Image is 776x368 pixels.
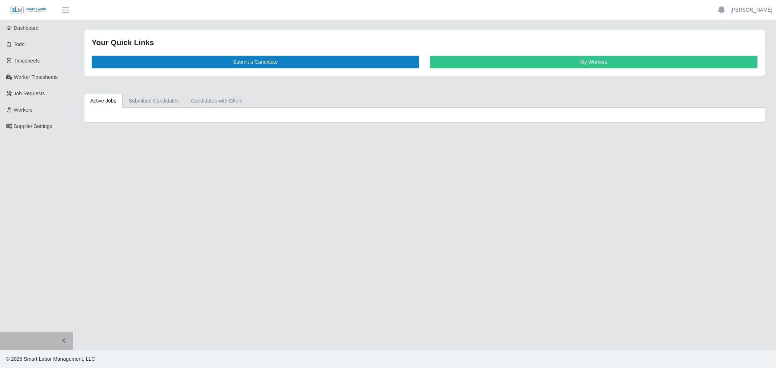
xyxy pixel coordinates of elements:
div: Your Quick Links [92,37,757,48]
span: Timesheets [14,58,40,64]
a: My Workers [430,56,757,68]
a: [PERSON_NAME] [731,6,772,14]
span: Worker Timesheets [14,74,57,80]
a: Active Jobs [84,94,123,108]
a: Submitted Candidates [123,94,185,108]
span: Supplier Settings [14,123,52,129]
a: Submit a Candidate [92,56,419,68]
a: Candidates with Offers [185,94,248,108]
span: Todo [14,41,25,47]
span: © 2025 Smart Labor Management, LLC [6,356,95,362]
span: Dashboard [14,25,39,31]
img: SLM Logo [10,6,47,14]
span: Job Requests [14,91,45,96]
span: Workers [14,107,33,113]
